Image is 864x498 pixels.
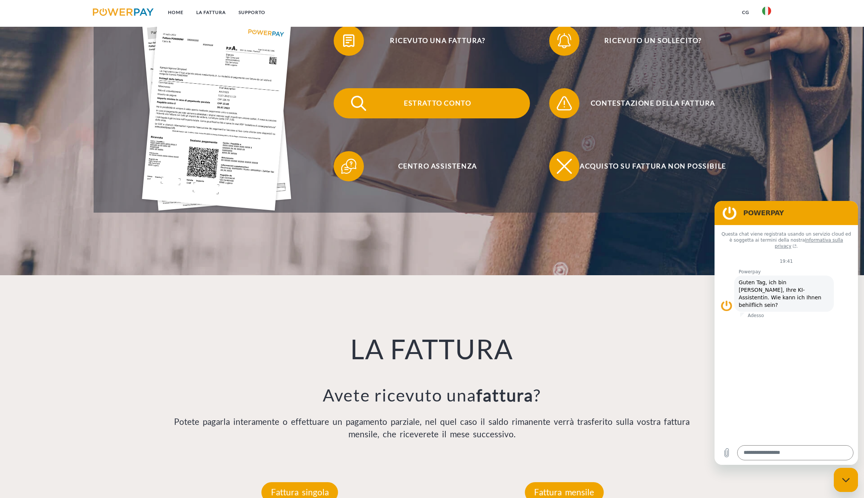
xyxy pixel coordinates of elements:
[232,6,272,19] a: Supporto
[345,151,530,181] span: Centro assistenza
[168,415,697,441] p: Potete pagarla interamente o effettuare un pagamento parziale, nel quel caso il saldo rimanente v...
[334,26,530,56] button: Ricevuto una fattura?
[339,31,358,50] img: qb_bill.svg
[345,26,530,56] span: Ricevuto una fattura?
[549,26,745,56] button: Ricevuto un sollecito?
[345,88,530,118] span: Estratto conto
[334,88,530,118] button: Estratto conto
[555,157,574,176] img: qb_close.svg
[476,385,533,405] b: fattura
[93,8,154,16] img: logo-powerpay.svg
[168,385,697,406] h3: Avete ricevuto una ?
[834,468,858,492] iframe: Pulsante per aprire la finestra di messaggistica, conversazione in corso
[339,157,358,176] img: qb_help.svg
[555,31,574,50] img: qb_bell.svg
[736,6,756,19] a: CG
[162,6,190,19] a: Home
[555,94,574,113] img: qb_warning.svg
[561,26,745,56] span: Ricevuto un sollecito?
[762,6,771,15] img: it
[549,151,745,181] button: Acquisto su fattura non possibile
[168,332,697,366] h1: LA FATTURA
[561,88,745,118] span: Contestazione della fattura
[142,11,291,211] img: single_invoice_powerpay_it.jpg
[334,151,530,181] button: Centro assistenza
[190,6,232,19] a: LA FATTURA
[561,151,745,181] span: Acquisto su fattura non possibile
[715,201,858,465] iframe: Finestra di messaggistica
[349,94,368,113] img: qb_search.svg
[549,88,745,118] button: Contestazione della fattura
